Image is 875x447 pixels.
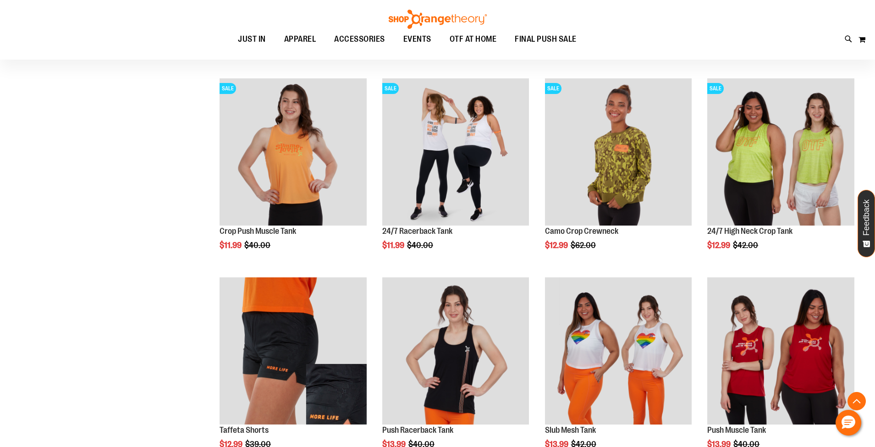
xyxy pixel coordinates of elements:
[244,241,272,250] span: $40.00
[707,226,792,236] a: 24/7 High Neck Crop Tank
[220,83,236,94] span: SALE
[215,74,371,273] div: product
[450,29,497,50] span: OTF AT HOME
[382,78,529,226] img: 24/7 Racerback Tank
[545,241,569,250] span: $12.99
[238,29,266,50] span: JUST IN
[847,392,866,410] button: Back To Top
[284,29,316,50] span: APPAREL
[382,277,529,426] a: Product image for Push Racerback Tank
[220,78,367,226] img: Product image for Crop Push Muscle Tank
[220,78,367,227] a: Product image for Crop Push Muscle TankSALE
[382,241,406,250] span: $11.99
[220,241,243,250] span: $11.99
[515,29,577,50] span: FINAL PUSH SALE
[571,241,597,250] span: $62.00
[545,226,618,236] a: Camo Crop Crewneck
[545,78,692,227] a: Product image for Camo Crop CrewneckSALE
[382,226,452,236] a: 24/7 Racerback Tank
[334,29,385,50] span: ACCESSORIES
[545,425,596,435] a: Slub Mesh Tank
[707,277,854,425] img: Product image for Push Muscle Tank
[325,29,394,50] a: ACCESSORIES
[382,425,453,435] a: Push Racerback Tank
[707,241,732,250] span: $12.99
[378,74,534,273] div: product
[707,425,766,435] a: Push Muscle Tank
[220,277,367,425] img: Product image for Camo Tafetta Shorts
[545,78,692,226] img: Product image for Camo Crop Crewneck
[733,241,759,250] span: $42.00
[540,74,697,273] div: product
[545,83,561,94] span: SALE
[707,78,854,227] a: Product image for 24/7 High Neck Crop TankSALE
[275,29,325,50] a: APPAREL
[862,199,871,236] span: Feedback
[382,277,529,425] img: Product image for Push Racerback Tank
[382,78,529,227] a: 24/7 Racerback TankSALE
[545,277,692,425] img: Product image for Slub Mesh Tank
[707,83,724,94] span: SALE
[836,410,861,436] button: Hello, have a question? Let’s chat.
[407,241,435,250] span: $40.00
[703,74,859,273] div: product
[858,190,875,257] button: Feedback - Show survey
[403,29,431,50] span: EVENTS
[506,29,586,50] a: FINAL PUSH SALE
[382,83,399,94] span: SALE
[220,277,367,426] a: Product image for Camo Tafetta Shorts
[220,425,269,435] a: Taffeta Shorts
[440,29,506,50] a: OTF AT HOME
[220,226,296,236] a: Crop Push Muscle Tank
[545,277,692,426] a: Product image for Slub Mesh Tank
[707,277,854,426] a: Product image for Push Muscle Tank
[707,78,854,226] img: Product image for 24/7 High Neck Crop Tank
[387,10,488,29] img: Shop Orangetheory
[229,29,275,50] a: JUST IN
[394,29,440,50] a: EVENTS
